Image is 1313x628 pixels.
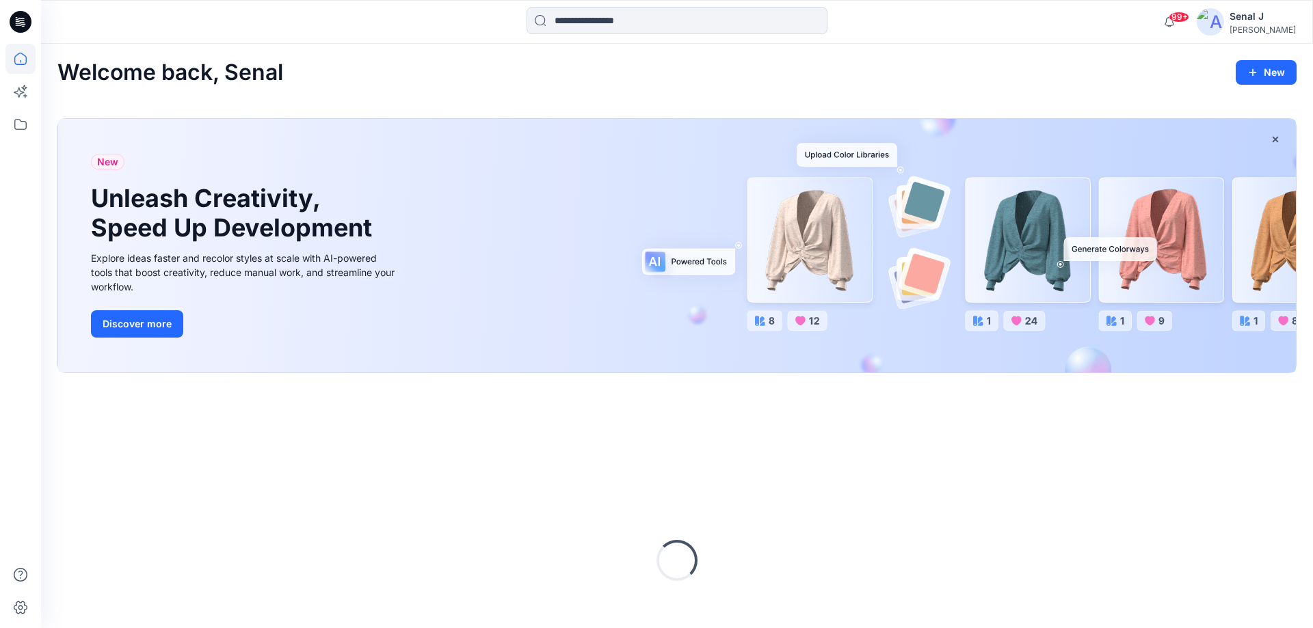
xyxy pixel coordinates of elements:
[1169,12,1189,23] span: 99+
[91,251,399,294] div: Explore ideas faster and recolor styles at scale with AI-powered tools that boost creativity, red...
[97,154,118,170] span: New
[91,310,183,338] button: Discover more
[91,310,399,338] a: Discover more
[91,184,378,243] h1: Unleash Creativity, Speed Up Development
[57,60,283,85] h2: Welcome back, Senal
[1197,8,1224,36] img: avatar
[1230,8,1296,25] div: Senal J
[1230,25,1296,35] div: [PERSON_NAME]
[1236,60,1297,85] button: New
